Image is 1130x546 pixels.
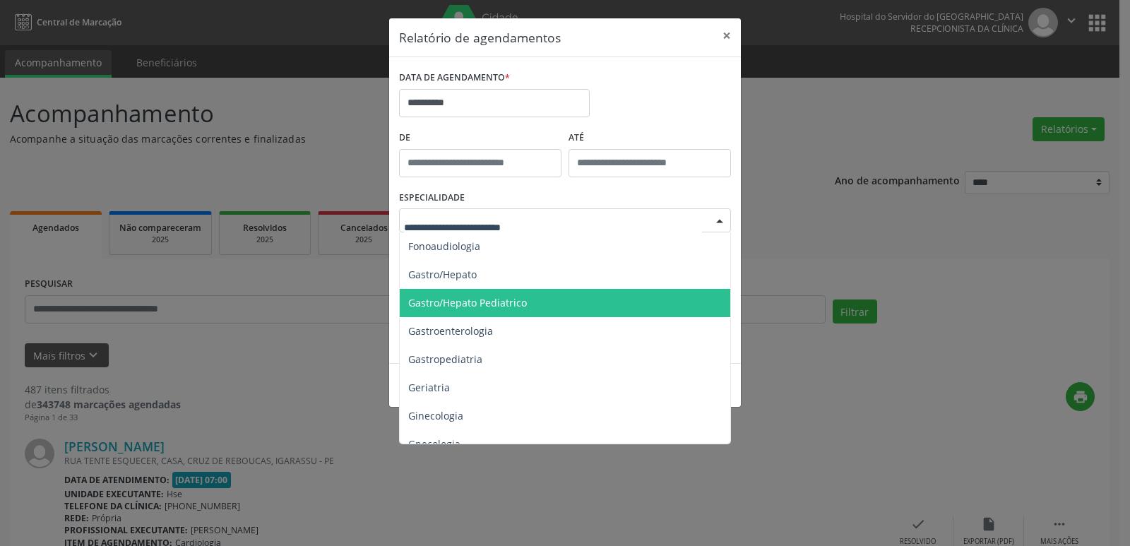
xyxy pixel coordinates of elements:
span: Gnecologia [408,437,460,451]
label: ATÉ [569,127,731,149]
label: ESPECIALIDADE [399,187,465,209]
span: Gastro/Hepato Pediatrico [408,296,527,309]
h5: Relatório de agendamentos [399,28,561,47]
span: Ginecologia [408,409,463,422]
label: DATA DE AGENDAMENTO [399,67,510,89]
label: De [399,127,561,149]
span: Gastropediatria [408,352,482,366]
span: Fonoaudiologia [408,239,480,253]
span: Gastro/Hepato [408,268,477,281]
span: Gastroenterologia [408,324,493,338]
button: Close [713,18,741,53]
span: Geriatria [408,381,450,394]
